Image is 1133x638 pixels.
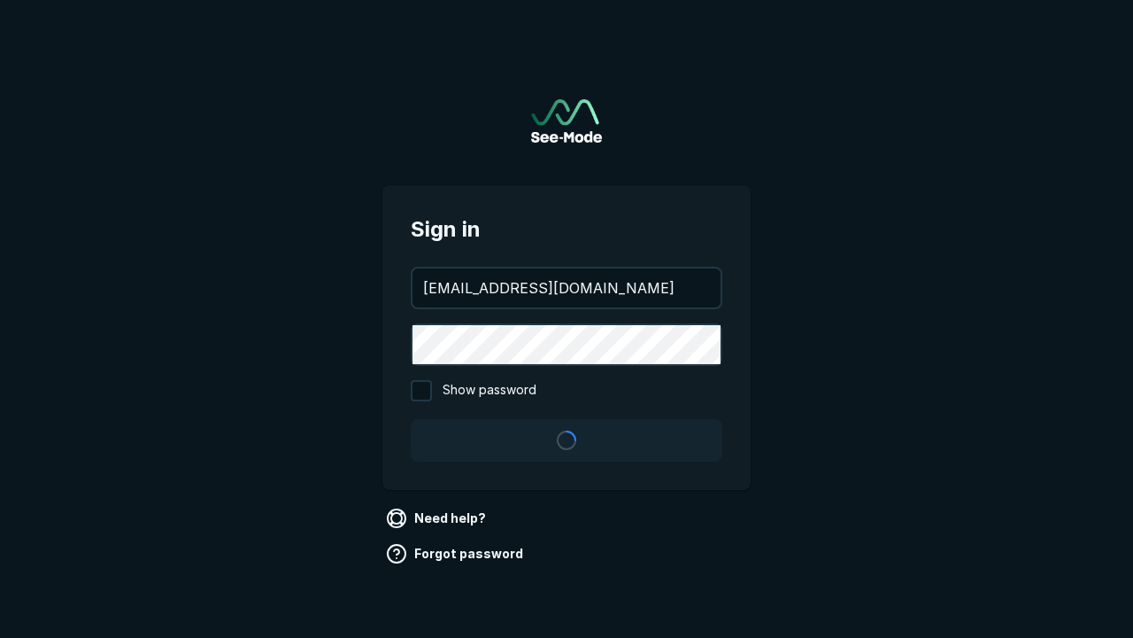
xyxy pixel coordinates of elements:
a: Forgot password [382,540,530,568]
span: Show password [443,380,536,401]
a: Need help? [382,504,493,533]
img: See-Mode Logo [531,99,602,143]
a: Go to sign in [531,99,602,143]
span: Sign in [411,214,722,245]
input: your@email.com [412,268,721,307]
